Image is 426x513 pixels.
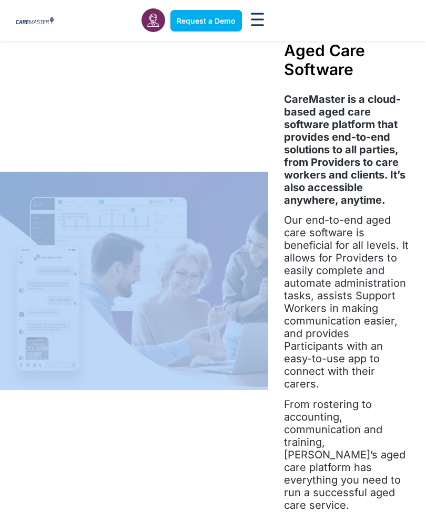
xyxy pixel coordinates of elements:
[284,41,410,79] h1: Aged Care Software
[247,9,267,32] div: Menu Toggle
[284,398,405,511] span: From rostering to accounting, communication and training, [PERSON_NAME]’s aged care platform has ...
[284,93,405,206] strong: CareMaster is a cloud-based aged care software platform that provides end-to-end solutions to all...
[177,16,236,25] span: Request a Demo
[284,214,409,390] span: Our end-to-end aged care software is beneficial for all levels. It allows for Providers to easily...
[170,10,242,32] a: Request a Demo
[16,17,54,25] img: CareMaster Logo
